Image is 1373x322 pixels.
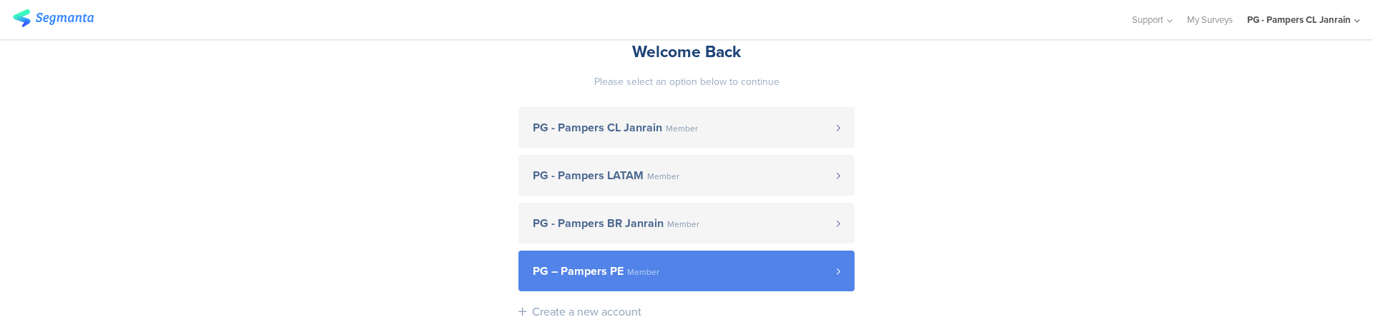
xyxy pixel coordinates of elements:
[647,172,679,181] span: Member
[533,122,662,134] span: PG - Pampers CL Janrain
[518,251,855,291] a: PG – Pampers PE Member
[518,155,855,196] a: PG - Pampers LATAM Member
[533,266,624,277] span: PG – Pampers PE
[13,9,94,27] img: segmanta logo
[518,74,855,89] div: Please select an option below to continue
[533,170,644,181] span: PG - Pampers LATAM
[518,107,855,148] a: PG - Pampers CL Janrain Member
[666,124,698,133] span: Member
[667,220,699,228] span: Member
[518,203,855,243] a: PG - Pampers BR Janrain Member
[533,218,664,229] span: PG - Pampers BR Janrain
[1132,13,1163,26] span: Support
[518,39,855,64] div: Welcome Back
[532,303,641,320] div: Create a new account
[627,268,659,276] span: Member
[1247,13,1351,26] div: PG - Pampers CL Janrain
